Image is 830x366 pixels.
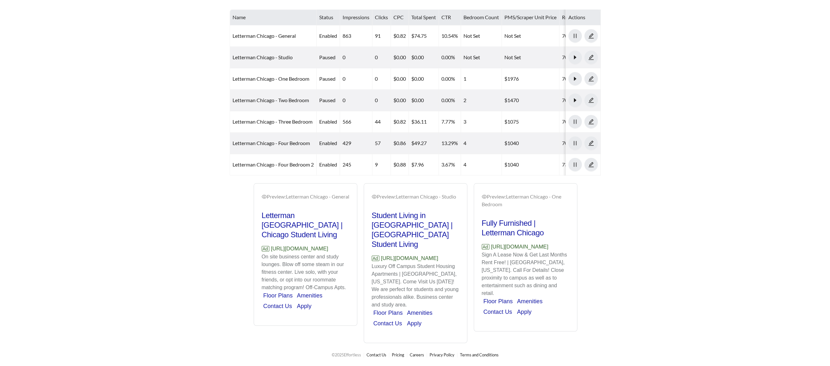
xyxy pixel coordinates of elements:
span: enabled [319,140,337,146]
a: Apply [517,309,531,315]
a: Letterman Chicago - Two Bedroom [233,97,309,103]
button: pause [568,115,582,128]
td: $0.00 [409,90,439,111]
a: edit [584,161,598,167]
span: edit [585,162,597,167]
span: edit [585,76,597,82]
a: Contact Us [483,309,512,315]
span: enabled [319,118,337,125]
td: 429 [340,133,372,154]
span: pause [569,33,581,39]
span: edit [585,33,597,39]
span: caret-right [569,76,581,82]
td: $0.00 [391,68,409,90]
td: 4 [461,154,502,175]
a: Letterman Chicago - One Bedroom [233,76,309,82]
span: Ad [482,244,489,249]
span: Ad [262,246,269,251]
a: Careers [410,352,424,357]
button: edit [584,29,598,43]
div: Preview: Letterman Chicago - Studio [372,193,459,200]
p: [URL][DOMAIN_NAME] [372,254,459,263]
span: edit [585,140,597,146]
a: edit [584,140,598,146]
td: $36.11 [409,111,439,133]
button: edit [584,51,598,64]
td: 2 [461,90,502,111]
a: Amenities [517,298,542,305]
td: $1470 [502,90,559,111]
button: edit [584,158,598,171]
a: Apply [407,320,421,327]
a: Amenities [297,292,322,299]
a: Floor Plans [483,298,513,305]
td: Not Set [461,25,502,47]
th: Impressions [340,10,372,25]
td: 0 [372,68,391,90]
td: 0 [372,90,391,111]
a: Terms and Conditions [460,352,499,357]
td: 0.00% [439,68,461,90]
span: edit [585,119,597,125]
th: Status [317,10,340,25]
td: $0.82 [391,25,409,47]
td: $0.00 [409,68,439,90]
td: 245 [340,154,372,175]
td: 703793485332 [559,68,603,90]
td: 3.67% [439,154,461,175]
span: CTR [441,14,451,20]
a: Contact Us [373,320,402,327]
th: Actions [566,10,601,25]
button: pause [568,136,582,150]
p: On site business center and study lounges. Blow off some steam in our fitness center. Live solo, ... [262,253,349,291]
td: 3 [461,111,502,133]
span: paused [319,54,336,60]
a: Floor Plans [263,292,293,299]
a: Contact Us [263,303,292,309]
button: edit [584,94,598,107]
span: caret-right [569,54,581,60]
td: 9 [372,154,391,175]
td: $0.82 [391,111,409,133]
span: edit [585,54,597,60]
a: Floor Plans [373,310,403,316]
button: caret-right [568,94,582,107]
td: $0.00 [391,90,409,111]
th: Bedroom Count [461,10,502,25]
td: 44 [372,111,391,133]
td: 0 [372,47,391,68]
span: paused [319,76,336,82]
button: edit [584,136,598,150]
a: Letterman Chicago - Studio [233,54,293,60]
td: $0.00 [409,47,439,68]
td: 703422970465 [559,25,603,47]
td: $0.86 [391,133,409,154]
p: Luxury Off Campus Student Housing Apartments | [GEOGRAPHIC_DATA], [US_STATE]. Come Visit Us [DATE... [372,263,459,309]
td: 0 [340,90,372,111]
span: eye [482,194,487,199]
th: Total Spent [409,10,439,25]
td: $7.96 [409,154,439,175]
span: pause [569,162,581,167]
td: 0 [340,47,372,68]
th: PMS/Scraper Unit Price [502,10,559,25]
span: CPC [393,14,404,20]
button: pause [568,158,582,171]
button: caret-right [568,72,582,85]
span: paused [319,97,336,103]
a: edit [584,54,598,60]
p: Sign A Lease Now & Get Last Months Rent Free! | [GEOGRAPHIC_DATA], [US_STATE]. Call For Details! ... [482,251,569,297]
a: Apply [297,303,311,309]
td: 737213373503 [559,154,603,175]
a: Letterman Chicago - General [233,33,296,39]
button: edit [584,115,598,128]
th: Name [230,10,317,25]
td: 566 [340,111,372,133]
h2: Fully Furnished | Letterman Chicago [482,218,569,238]
td: $49.27 [409,133,439,154]
a: Letterman Chicago - Four Bedroom [233,140,310,146]
td: 10.54% [439,25,461,47]
td: 91 [372,25,391,47]
a: edit [584,33,598,39]
span: Ad [372,256,379,261]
